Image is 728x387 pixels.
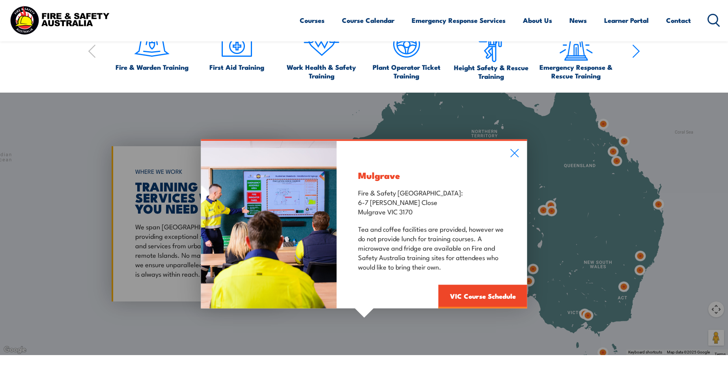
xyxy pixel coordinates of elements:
[209,63,264,71] span: First Aid Training
[358,170,505,179] h3: Mulgrave
[283,26,360,80] a: Work Health & Safety Training
[300,10,325,31] a: Courses
[453,26,530,80] a: Height Safety & Rescue Training
[412,10,506,31] a: Emergency Response Services
[368,63,445,80] span: Plant Operator Ticket Training
[388,26,425,63] img: icon-5
[303,26,340,63] img: icon-4
[569,10,587,31] a: News
[538,63,615,80] span: Emergency Response & Rescue Training
[283,63,360,80] span: Work Health & Safety Training
[558,26,595,63] img: Emergency Response Icon
[133,26,170,63] img: icon-1
[453,63,530,80] span: Height Safety & Rescue Training
[523,10,552,31] a: About Us
[604,10,649,31] a: Learner Portal
[342,10,394,31] a: Course Calendar
[368,26,445,80] a: Plant Operator Ticket Training
[116,26,189,71] a: Fire & Warden Training
[358,223,505,271] p: Tea and coffee facilities are provided, however we do not provide lunch for training courses. A m...
[538,26,615,80] a: Emergency Response & Rescue Training
[358,187,505,216] p: Fire & Safety [GEOGRAPHIC_DATA]: 6-7 [PERSON_NAME] Close Mulgrave VIC 3170
[666,10,691,31] a: Contact
[116,63,189,71] span: Fire & Warden Training
[201,141,337,308] img: Fire Safety Advisor training in a classroom with a trainer showing safety information on a tv scr...
[473,26,510,63] img: icon-6
[218,26,255,63] img: icon-2
[439,285,527,308] a: VIC Course Schedule
[209,26,264,71] a: First Aid Training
